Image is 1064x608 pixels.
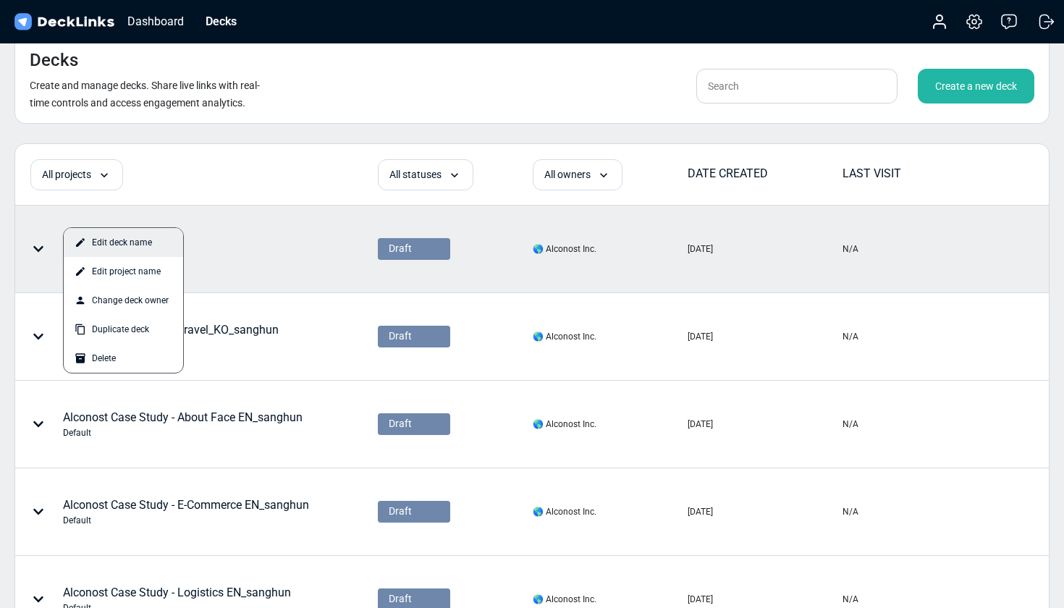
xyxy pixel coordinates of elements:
[389,416,412,431] span: Draft
[198,12,244,30] div: Decks
[389,241,412,256] span: Draft
[918,69,1034,104] div: Create a new deck
[30,80,260,109] small: Create and manage decks. Share live links with real-time controls and access engagement analytics.
[30,50,78,71] h4: Decks
[389,504,412,519] span: Draft
[12,12,117,33] img: DeckLinks
[696,69,898,104] input: Search
[64,315,183,344] div: Duplicate deck
[64,344,183,373] div: Delete
[389,591,412,607] span: Draft
[64,228,183,257] div: Edit deck name
[64,286,183,315] div: Change deck owner
[389,329,412,344] span: Draft
[120,12,191,30] div: Dashboard
[64,257,183,286] div: Edit project name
